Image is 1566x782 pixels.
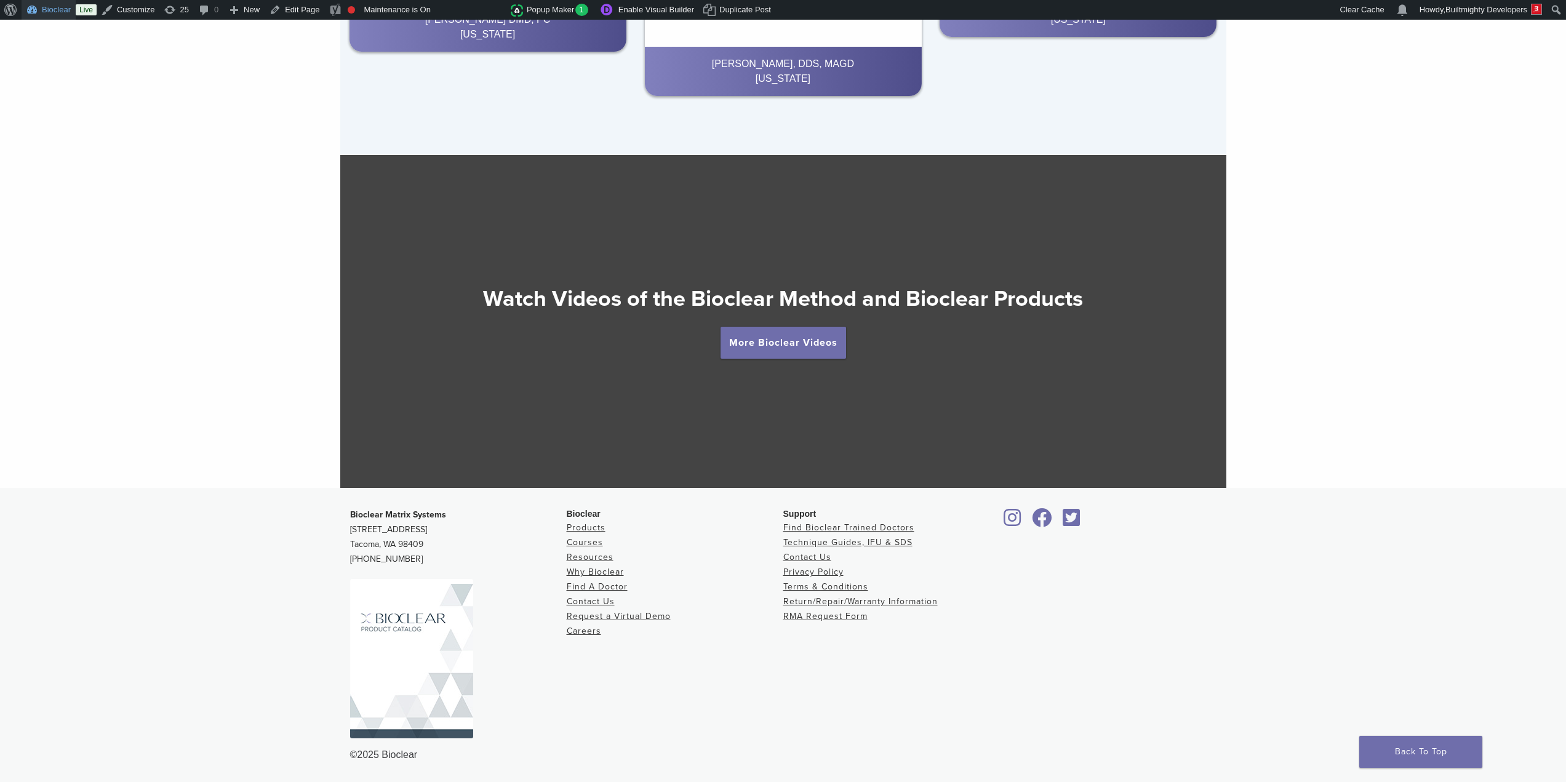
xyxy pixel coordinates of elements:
span: Builtmighty Developers [1445,5,1527,14]
h2: Watch Videos of the Bioclear Method and Bioclear Products [340,284,1226,314]
div: ©2025 Bioclear [350,748,1216,762]
a: Why Bioclear [567,567,624,577]
img: Views over 48 hours. Click for more Jetpack Stats. [442,3,511,18]
strong: Bioclear Matrix Systems [350,509,446,520]
div: [PERSON_NAME] DMD, PC [359,12,617,27]
img: Bioclear [350,579,473,738]
a: Contact Us [567,596,615,607]
a: Careers [567,626,601,636]
a: Terms & Conditions [783,581,868,592]
a: Find A Doctor [567,581,628,592]
span: Support [783,509,817,519]
p: [STREET_ADDRESS] Tacoma, WA 98409 [PHONE_NUMBER] [350,508,567,567]
div: [US_STATE] [654,71,911,86]
a: Products [567,522,605,533]
a: Resources [567,552,613,562]
span: 1 [575,4,588,16]
a: Privacy Policy [783,567,844,577]
a: Bioclear [1059,516,1085,528]
a: Request a Virtual Demo [567,611,671,621]
a: RMA Request Form [783,611,868,621]
a: Technique Guides, IFU & SDS [783,537,913,548]
div: [PERSON_NAME], DDS, MAGD [654,57,911,71]
span: Bioclear [567,509,601,519]
div: Focus keyphrase not set [348,6,355,14]
div: [US_STATE] [949,12,1207,27]
a: Find Bioclear Trained Doctors [783,522,914,533]
a: Contact Us [783,552,831,562]
div: [US_STATE] [359,27,617,42]
a: Back To Top [1359,736,1482,768]
a: More Bioclear Videos [721,327,846,359]
a: Return/Repair/Warranty Information [783,596,938,607]
a: Live [76,4,97,15]
a: Bioclear [1028,516,1057,528]
a: Courses [567,537,603,548]
a: Bioclear [1000,516,1026,528]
